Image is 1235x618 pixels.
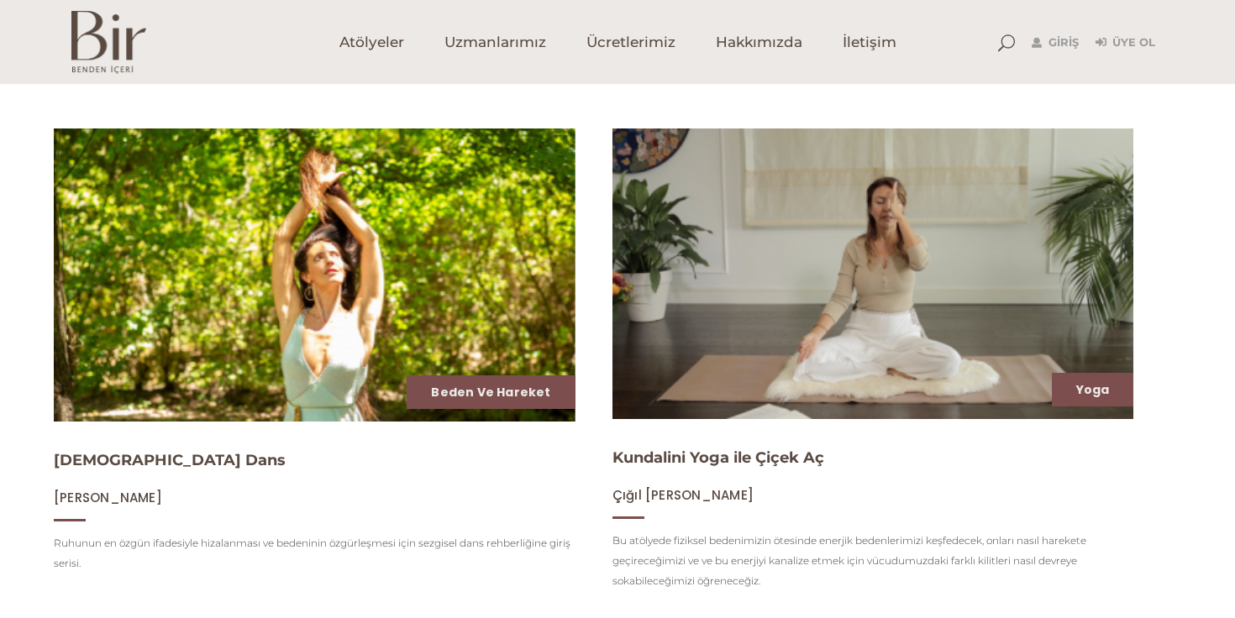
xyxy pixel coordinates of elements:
a: Kundalini Yoga ile Çiçek Aç [612,448,824,467]
a: Çığıl [PERSON_NAME] [612,487,754,503]
span: Uzmanlarımız [444,33,546,52]
span: Atölyeler [339,33,404,52]
span: İletişim [843,33,896,52]
span: Hakkımızda [716,33,802,52]
span: Ücretlerimiz [586,33,675,52]
a: Giriş [1032,33,1079,53]
a: [PERSON_NAME] [54,490,162,505]
a: [DEMOGRAPHIC_DATA] Dans [54,451,286,469]
a: Yoga [1076,381,1110,398]
p: Ruhunun en özgün ifadesiyle hizalanması ve bedeninin özgürleşmesi için sezgisel dans rehberliğine... [54,533,575,573]
span: [PERSON_NAME] [54,489,162,506]
a: Beden ve Hareket [431,384,550,401]
a: Üye Ol [1096,33,1155,53]
span: Çığıl [PERSON_NAME] [612,486,754,504]
p: Bu atölyede fiziksel bedenimizin ötesinde enerjik bedenlerimizi keşfedecek, onları nasıl harekete... [612,531,1134,591]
